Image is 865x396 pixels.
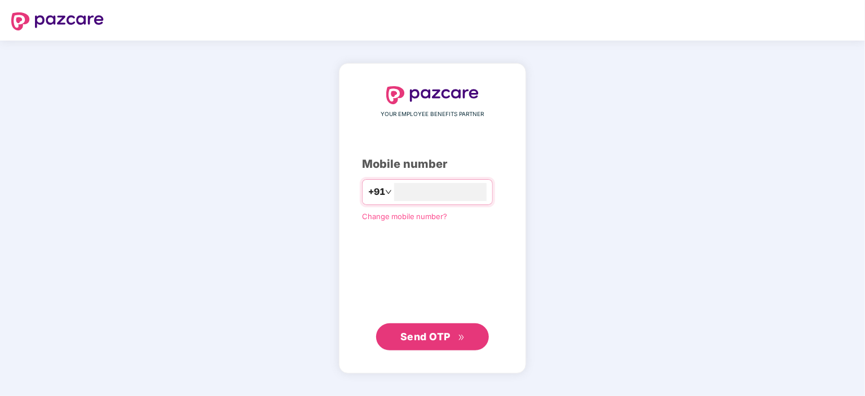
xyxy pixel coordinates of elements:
[362,155,503,173] div: Mobile number
[362,212,447,221] a: Change mobile number?
[381,110,484,119] span: YOUR EMPLOYEE BENEFITS PARTNER
[368,185,385,199] span: +91
[11,12,104,30] img: logo
[386,86,479,104] img: logo
[376,323,489,350] button: Send OTPdouble-right
[385,189,392,195] span: down
[458,334,465,341] span: double-right
[400,331,451,342] span: Send OTP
